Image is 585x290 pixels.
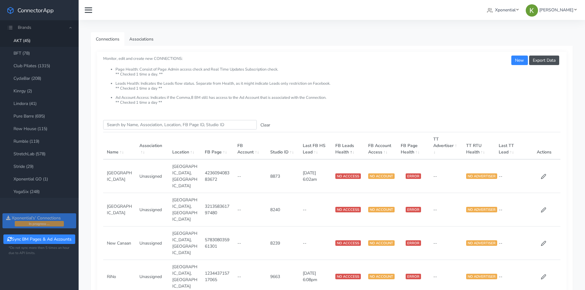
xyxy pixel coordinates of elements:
td: [DATE] 6:02am [299,159,332,193]
th: Association [136,132,168,160]
li: Page Health: Consist of Page Admin access check and Real Time Updates Subscription check. ** Chec... [115,67,560,81]
input: enter text you want to search [103,120,257,130]
span: ERROR [406,173,421,179]
th: Last TT Lead [495,132,528,160]
span: NO ACCCESS [335,173,361,179]
span: [PERSON_NAME] [539,7,573,13]
span: NO ADVERTISER [466,240,497,246]
td: Unassigned [136,159,168,193]
li: Leads Health: Indicates the Leads flow status. Separate from Health, as it might indicate Leads o... [115,81,560,95]
td: -- [234,193,266,226]
th: FB Account [234,132,266,160]
li: Ad Account Access: Indicates if the Comma,8 BM still has access to the Ad Account that is associa... [115,95,560,105]
th: Actions [528,132,560,160]
a: [PERSON_NAME] [523,4,579,16]
td: 578308035961301 [201,226,234,260]
button: Clear [257,120,274,130]
span: ERROR [406,240,421,246]
th: Last FB HS Lead [299,132,332,160]
th: Location [169,132,201,160]
td: 8239 [267,226,299,260]
td: [GEOGRAPHIC_DATA] [103,159,136,193]
td: Unassigned [136,226,168,260]
span: NO ADVERTISER [466,274,497,279]
span: NO ACCOUNT [368,240,395,246]
small: Monitor, edit and create new CONNECTIONS: [103,51,560,105]
span: NO ADVERTISER [466,173,497,179]
button: Sync BM Pages & Ad Accounts [3,234,75,244]
span: NO ADVERTISER [466,207,497,212]
td: 321358361797480 [201,193,234,226]
th: Name [103,132,136,160]
td: -- [430,226,462,260]
img: Kristine Lee [526,4,538,17]
td: 8240 [267,193,299,226]
td: -- [495,226,528,260]
span: ERROR [406,207,421,212]
span: In progress ... [15,221,64,226]
button: Export Data [529,56,559,65]
td: -- [299,193,332,226]
span: ConnectorApp [18,6,54,14]
th: Studio ID [267,132,299,160]
td: Unassigned [136,193,168,226]
td: [GEOGRAPHIC_DATA],[GEOGRAPHIC_DATA] [169,226,201,260]
a: Xponential [485,4,521,16]
td: New Canaan [103,226,136,260]
td: -- [430,193,462,226]
span: NO ACCOUNT [368,207,395,212]
span: NO ACCOUNT [368,274,395,279]
span: NO ACCCESS [335,274,361,279]
span: NO ACCOUNT [368,173,395,179]
td: -- [234,226,266,260]
button: New [511,56,528,65]
th: FB Page Health [397,132,430,160]
td: [GEOGRAPHIC_DATA],[GEOGRAPHIC_DATA] [169,159,201,193]
td: [GEOGRAPHIC_DATA] [103,193,136,226]
span: NO ACCCESS [335,207,361,212]
th: TT RTU Health [462,132,495,160]
button: Xponential's' ConnectionsIn progress ... [2,213,76,228]
td: 8873 [267,159,299,193]
th: FB Page [201,132,234,160]
a: Associations [124,32,158,46]
td: -- [495,159,528,193]
th: FB Account Access [365,132,397,160]
span: NO ACCCESS [335,240,361,246]
td: -- [430,159,462,193]
td: -- [495,193,528,226]
span: Xponential [495,7,516,13]
td: 423609408383672 [201,159,234,193]
small: *Do not sync more then 5 times an hour due to API limits. [9,246,70,256]
span: ERROR [406,274,421,279]
td: -- [234,159,266,193]
th: FB Leads Health [332,132,364,160]
td: [GEOGRAPHIC_DATA],[GEOGRAPHIC_DATA] [169,193,201,226]
a: Connections [91,32,124,46]
td: -- [299,226,332,260]
span: Brands [18,25,31,30]
th: TT Advertiser [430,132,462,160]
